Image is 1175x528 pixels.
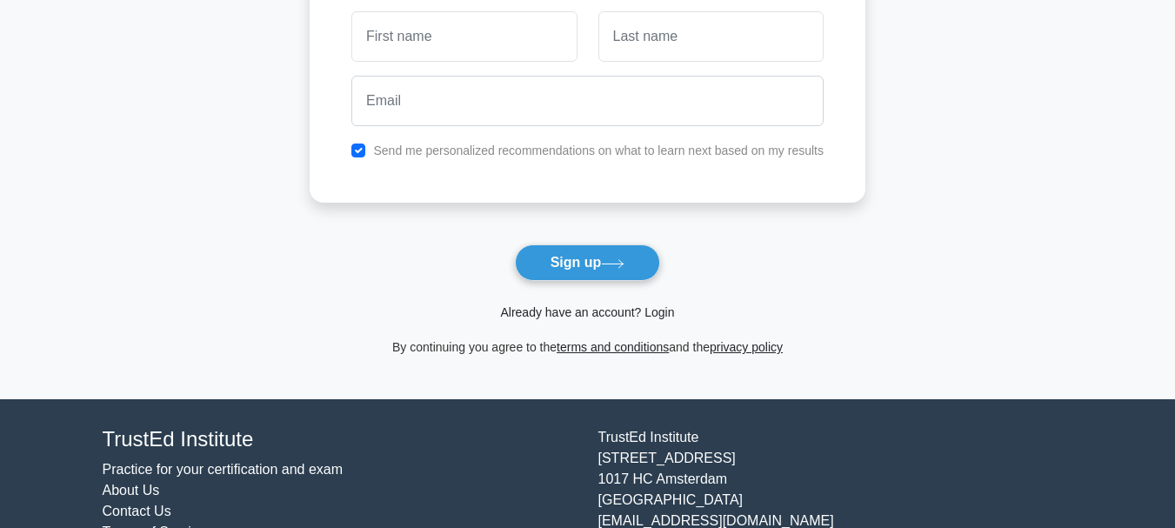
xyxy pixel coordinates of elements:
[351,11,577,62] input: First name
[710,340,783,354] a: privacy policy
[557,340,669,354] a: terms and conditions
[103,427,577,452] h4: TrustEd Institute
[103,504,171,518] a: Contact Us
[373,144,824,157] label: Send me personalized recommendations on what to learn next based on my results
[103,483,160,498] a: About Us
[299,337,876,358] div: By continuing you agree to the and the
[515,244,661,281] button: Sign up
[351,76,824,126] input: Email
[103,462,344,477] a: Practice for your certification and exam
[500,305,674,319] a: Already have an account? Login
[598,11,824,62] input: Last name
